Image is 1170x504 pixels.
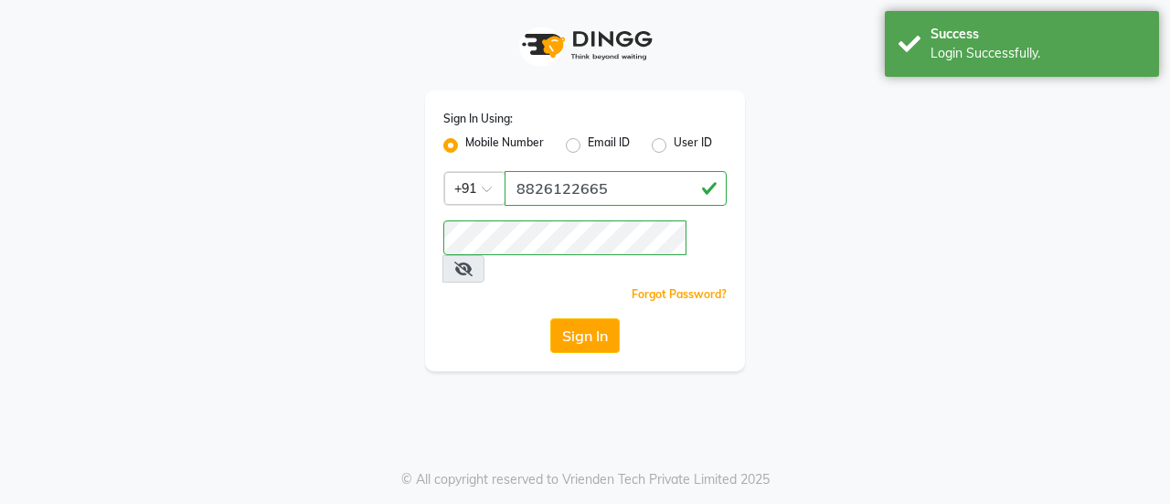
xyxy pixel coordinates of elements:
[443,220,686,255] input: Username
[550,318,620,353] button: Sign In
[931,25,1145,44] div: Success
[588,134,630,156] label: Email ID
[512,18,658,72] img: logo1.svg
[674,134,712,156] label: User ID
[632,287,727,301] a: Forgot Password?
[465,134,544,156] label: Mobile Number
[505,171,727,206] input: Username
[443,111,513,127] label: Sign In Using:
[931,44,1145,63] div: Login Successfully.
